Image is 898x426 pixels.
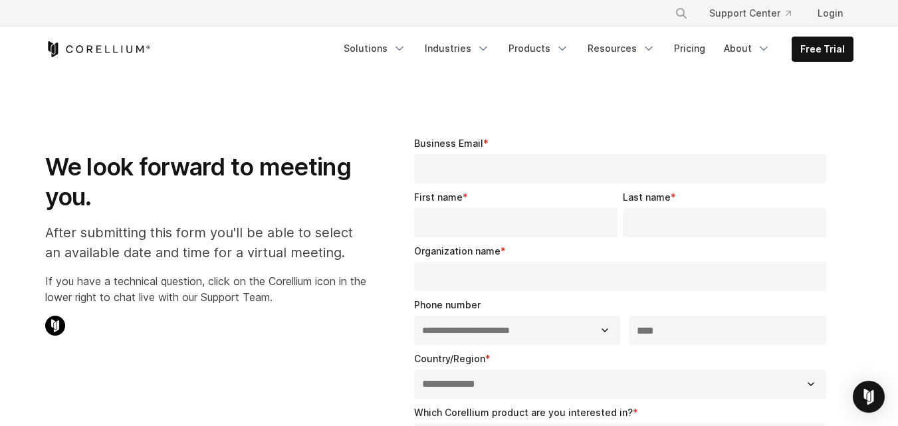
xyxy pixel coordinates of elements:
[414,245,501,257] span: Organization name
[414,353,485,364] span: Country/Region
[45,41,151,57] a: Corellium Home
[666,37,713,60] a: Pricing
[580,37,663,60] a: Resources
[45,316,65,336] img: Corellium Chat Icon
[336,37,853,62] div: Navigation Menu
[414,138,483,149] span: Business Email
[792,37,853,61] a: Free Trial
[716,37,778,60] a: About
[414,407,633,418] span: Which Corellium product are you interested in?
[45,273,366,305] p: If you have a technical question, click on the Corellium icon in the lower right to chat live wit...
[699,1,802,25] a: Support Center
[501,37,577,60] a: Products
[414,299,481,310] span: Phone number
[45,152,366,212] h1: We look forward to meeting you.
[414,191,463,203] span: First name
[669,1,693,25] button: Search
[659,1,853,25] div: Navigation Menu
[45,223,366,263] p: After submitting this form you'll be able to select an available date and time for a virtual meet...
[807,1,853,25] a: Login
[623,191,671,203] span: Last name
[853,381,885,413] div: Open Intercom Messenger
[417,37,498,60] a: Industries
[336,37,414,60] a: Solutions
